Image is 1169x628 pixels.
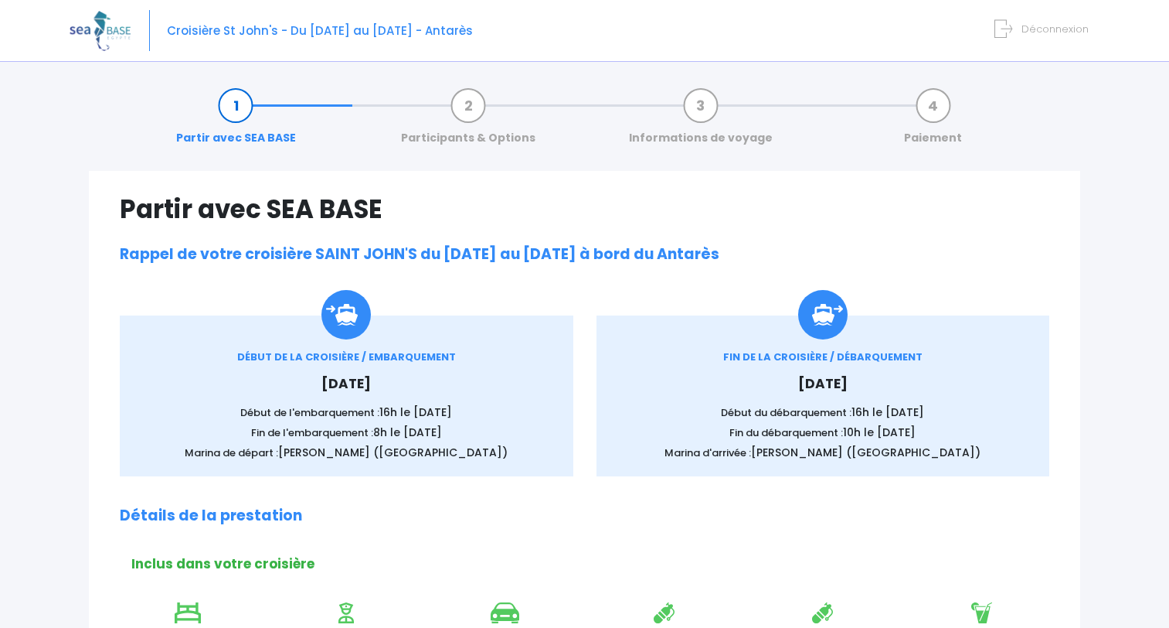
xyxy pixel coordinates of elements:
h2: Détails de la prestation [120,507,1049,525]
span: 10h le [DATE] [843,425,916,440]
span: DÉBUT DE LA CROISIÈRE / EMBARQUEMENT [237,350,456,364]
a: Paiement [896,97,970,146]
img: icon_debarquement.svg [798,290,848,340]
span: Déconnexion [1021,22,1089,36]
span: [DATE] [798,374,848,393]
p: Marina de départ : [143,445,550,461]
a: Participants & Options [393,97,543,146]
span: 16h le [DATE] [851,404,924,420]
img: icon_lit.svg [175,602,201,623]
span: 16h le [DATE] [379,404,452,420]
span: [PERSON_NAME] ([GEOGRAPHIC_DATA]) [278,445,508,460]
p: Fin du débarquement : [620,425,1027,441]
img: icon_boisson.svg [971,602,992,623]
img: icon_bouteille.svg [812,602,833,623]
span: [PERSON_NAME] ([GEOGRAPHIC_DATA]) [751,445,980,460]
img: icon_voiture.svg [491,602,519,623]
img: icon_visa.svg [338,602,354,623]
p: Début de l'embarquement : [143,404,550,421]
p: Début du débarquement : [620,404,1027,421]
p: Marina d'arrivée : [620,445,1027,461]
span: Croisière St John's - Du [DATE] au [DATE] - Antarès [167,22,473,39]
h2: Rappel de votre croisière SAINT JOHN'S du [DATE] au [DATE] à bord du Antarès [120,246,1049,264]
h1: Partir avec SEA BASE [120,194,1049,224]
a: Informations de voyage [621,97,780,146]
img: Icon_embarquement.svg [321,290,371,340]
span: 8h le [DATE] [373,425,442,440]
img: icon_bouteille.svg [654,602,675,623]
h2: Inclus dans votre croisière [131,556,1049,572]
a: Partir avec SEA BASE [168,97,304,146]
p: Fin de l'embarquement : [143,425,550,441]
span: [DATE] [321,374,371,393]
span: FIN DE LA CROISIÈRE / DÉBARQUEMENT [723,350,923,364]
